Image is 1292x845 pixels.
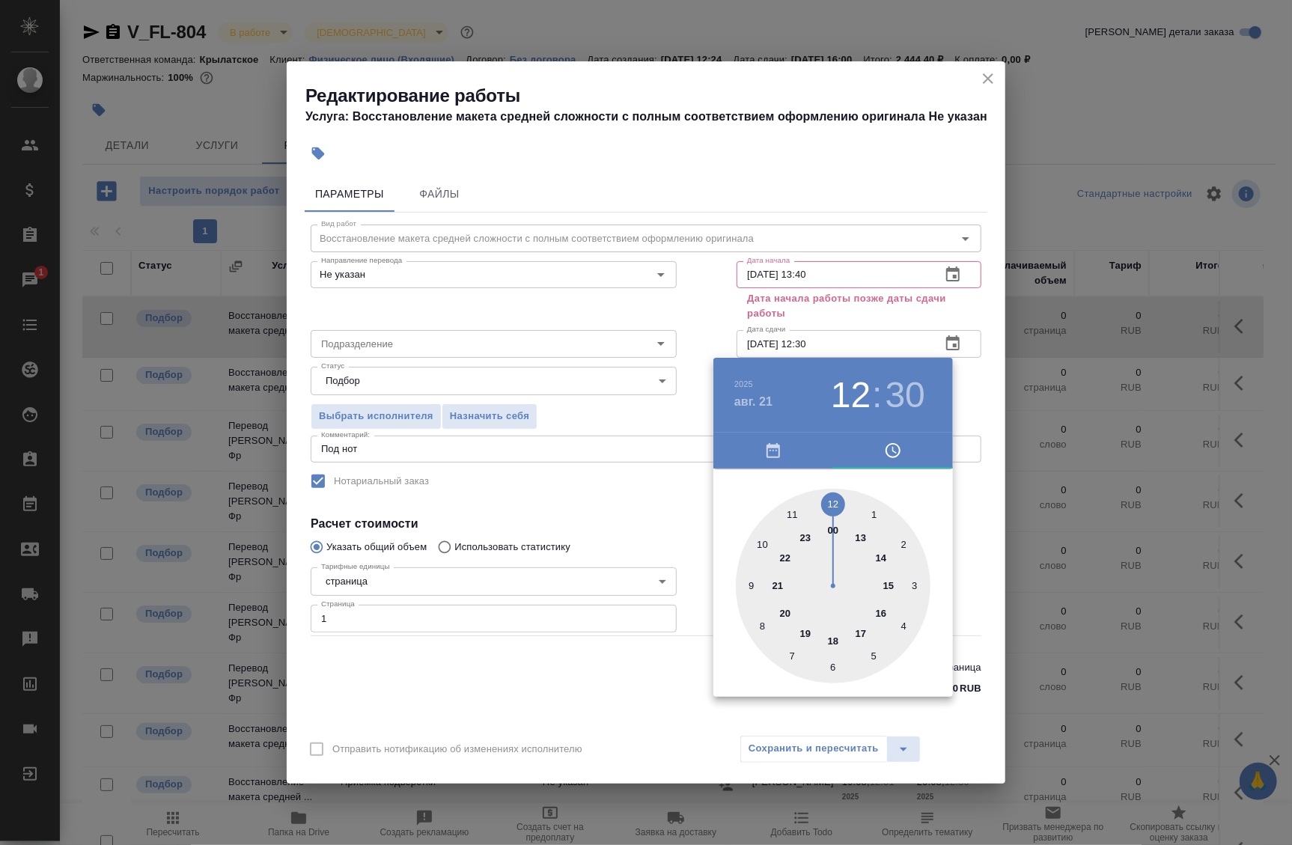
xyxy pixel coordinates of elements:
button: 12 [831,374,871,416]
h3: : [872,374,882,416]
button: авг. 21 [734,393,773,411]
button: 2025 [734,379,753,388]
button: 30 [886,374,925,416]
